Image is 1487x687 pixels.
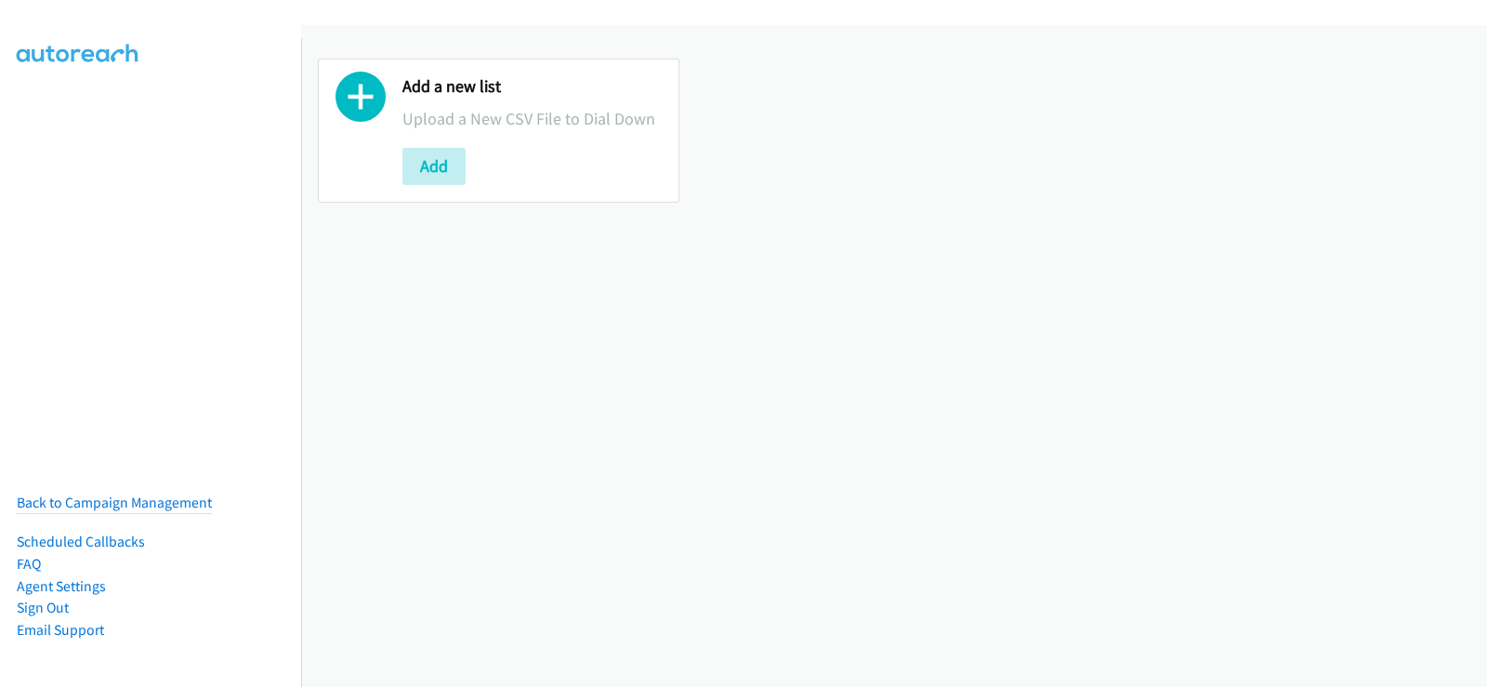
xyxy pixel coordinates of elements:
[402,148,466,185] button: Add
[17,533,145,550] a: Scheduled Callbacks
[17,577,106,595] a: Agent Settings
[17,555,41,573] a: FAQ
[402,106,662,131] p: Upload a New CSV File to Dial Down
[17,621,104,639] a: Email Support
[17,599,69,616] a: Sign Out
[402,76,662,98] h2: Add a new list
[17,494,212,511] a: Back to Campaign Management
